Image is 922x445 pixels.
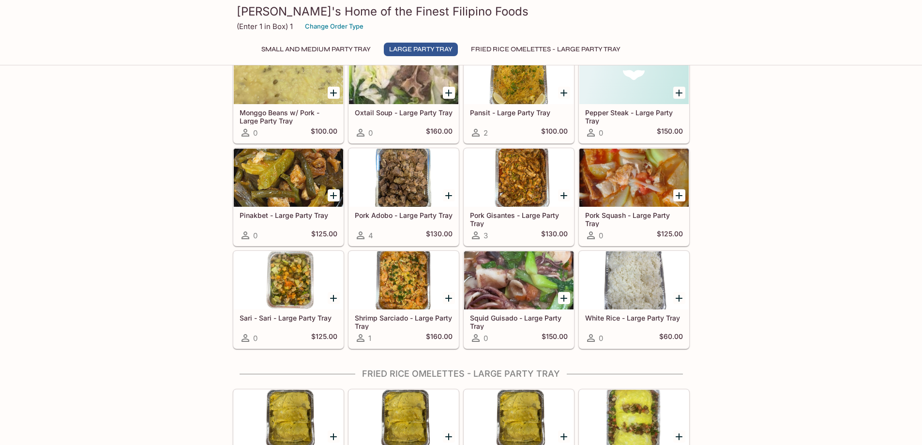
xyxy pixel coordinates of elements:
[466,43,626,56] button: Fried Rice Omelettes - Large Party Tray
[355,314,453,330] h5: Shrimp Sarciado - Large Party Tray
[579,251,689,349] a: White Rice - Large Party Tray0$60.00
[541,127,568,138] h5: $100.00
[426,230,453,241] h5: $130.00
[585,211,683,227] h5: Pork Squash - Large Party Tray
[542,332,568,344] h5: $150.00
[240,108,337,124] h5: Monggo Beans w/ Pork - Large Party Tray
[328,430,340,443] button: Add Pork Fried Rice Adobo Omelette - Large Party Tray
[240,314,337,322] h5: Sari - Sari - Large Party Tray
[558,292,570,304] button: Add Squid Guisado - Large Party Tray
[464,149,574,207] div: Pork Gisantes - Large Party Tray
[426,127,453,138] h5: $160.00
[233,46,344,143] a: Monggo Beans w/ Pork - Large Party Tray0$100.00
[673,430,685,443] button: Add Lechon Fried Rice Omelette - Large Party Tray
[368,334,371,343] span: 1
[443,292,455,304] button: Add Shrimp Sarciado - Large Party Tray
[237,22,293,31] p: (Enter 1 in Box) 1
[355,211,453,219] h5: Pork Adobo - Large Party Tray
[233,148,344,246] a: Pinakbet - Large Party Tray0$125.00
[311,230,337,241] h5: $125.00
[253,128,257,138] span: 0
[328,87,340,99] button: Add Monggo Beans w/ Pork - Large Party Tray
[368,231,373,240] span: 4
[233,251,344,349] a: Sari - Sari - Large Party Tray0$125.00
[349,251,458,309] div: Shrimp Sarciado - Large Party Tray
[657,230,683,241] h5: $125.00
[470,314,568,330] h5: Squid Guisado - Large Party Tray
[328,292,340,304] button: Add Sari - Sari - Large Party Tray
[443,430,455,443] button: Add Chicken Adobo Fried Rice Omelette - Large Party Tray
[311,127,337,138] h5: $100.00
[234,251,343,309] div: Sari - Sari - Large Party Tray
[585,314,683,322] h5: White Rice - Large Party Tray
[464,46,574,143] a: Pansit - Large Party Tray2$100.00
[348,46,459,143] a: Oxtail Soup - Large Party Tray0$160.00
[443,87,455,99] button: Add Oxtail Soup - Large Party Tray
[484,128,488,138] span: 2
[579,149,689,207] div: Pork Squash - Large Party Tray
[673,292,685,304] button: Add White Rice - Large Party Tray
[368,128,373,138] span: 0
[234,46,343,104] div: Monggo Beans w/ Pork - Large Party Tray
[253,334,257,343] span: 0
[349,149,458,207] div: Pork Adobo - Large Party Tray
[443,189,455,201] button: Add Pork Adobo - Large Party Tray
[253,231,257,240] span: 0
[585,108,683,124] h5: Pepper Steak - Large Party Tray
[256,43,376,56] button: Small and Medium Party Tray
[237,4,686,19] h3: [PERSON_NAME]'s Home of the Finest Filipino Foods
[579,46,689,104] div: Pepper Steak - Large Party Tray
[673,189,685,201] button: Add Pork Squash - Large Party Tray
[464,148,574,246] a: Pork Gisantes - Large Party Tray3$130.00
[579,148,689,246] a: Pork Squash - Large Party Tray0$125.00
[349,46,458,104] div: Oxtail Soup - Large Party Tray
[599,231,603,240] span: 0
[599,128,603,138] span: 0
[484,231,488,240] span: 3
[233,368,690,379] h4: Fried Rice Omelettes - Large Party Tray
[426,332,453,344] h5: $160.00
[673,87,685,99] button: Add Pepper Steak - Large Party Tray
[470,108,568,117] h5: Pansit - Large Party Tray
[355,108,453,117] h5: Oxtail Soup - Large Party Tray
[348,251,459,349] a: Shrimp Sarciado - Large Party Tray1$160.00
[464,251,574,349] a: Squid Guisado - Large Party Tray0$150.00
[579,46,689,143] a: Pepper Steak - Large Party Tray0$150.00
[311,332,337,344] h5: $125.00
[657,127,683,138] h5: $150.00
[558,87,570,99] button: Add Pansit - Large Party Tray
[464,46,574,104] div: Pansit - Large Party Tray
[301,19,368,34] button: Change Order Type
[558,430,570,443] button: Add Original Fried Rice Omelette - Large Party Tray
[464,251,574,309] div: Squid Guisado - Large Party Tray
[234,149,343,207] div: Pinakbet - Large Party Tray
[659,332,683,344] h5: $60.00
[579,251,689,309] div: White Rice - Large Party Tray
[470,211,568,227] h5: Pork Gisantes - Large Party Tray
[484,334,488,343] span: 0
[348,148,459,246] a: Pork Adobo - Large Party Tray4$130.00
[384,43,458,56] button: Large Party Tray
[240,211,337,219] h5: Pinakbet - Large Party Tray
[599,334,603,343] span: 0
[541,230,568,241] h5: $130.00
[328,189,340,201] button: Add Pinakbet - Large Party Tray
[558,189,570,201] button: Add Pork Gisantes - Large Party Tray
